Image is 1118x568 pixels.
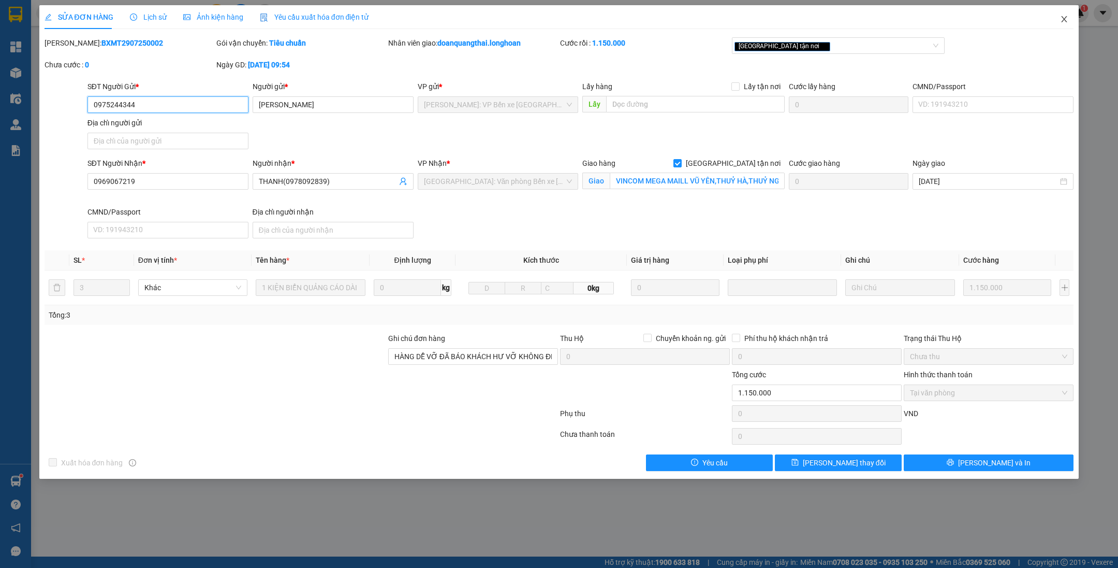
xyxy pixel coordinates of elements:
span: 0kg [573,282,614,294]
input: Ngày giao [919,176,1058,187]
div: Người nhận [253,158,414,169]
input: Ghi chú đơn hàng [388,348,558,365]
span: Ảnh kiện hàng [183,13,243,21]
label: Ghi chú đơn hàng [388,334,445,343]
span: Kích thước [523,256,559,264]
span: VP Nhận [418,159,447,167]
input: 0 [631,279,719,296]
span: clock-circle [130,13,137,21]
div: SĐT Người Gửi [87,81,248,92]
span: kg [441,279,451,296]
span: Tại văn phòng [910,385,1067,401]
span: Xuất hóa đơn hàng [57,457,127,468]
span: VND [904,409,918,418]
button: exclamation-circleYêu cầu [646,455,773,471]
span: close-circle [1060,178,1067,185]
input: Ghi Chú [845,279,955,296]
div: Địa chỉ người nhận [253,206,414,218]
input: Địa chỉ của người gửi [87,133,248,149]
div: Người gửi [253,81,414,92]
input: Địa chỉ của người nhận [253,222,414,238]
div: CMND/Passport [87,206,248,218]
label: Hình thức thanh toán [904,371,973,379]
span: Giá trị hàng [631,256,669,264]
b: Tiêu chuẩn [269,39,306,47]
span: save [791,459,799,467]
div: Tổng: 3 [49,309,432,321]
button: save[PERSON_NAME] thay đổi [775,455,902,471]
input: Dọc đường [606,96,785,112]
b: 1.150.000 [592,39,625,47]
div: Chưa thanh toán [559,429,731,447]
span: [GEOGRAPHIC_DATA] tận nơi [734,42,830,51]
span: Lấy hàng [582,82,612,91]
span: Thu Hộ [560,334,584,343]
input: 0 [963,279,1051,296]
div: CMND/Passport [913,81,1073,92]
span: Hồ Chí Minh: VP Bến xe Miền Tây (Quận Bình Tân) [424,97,572,112]
div: VP gửi [418,81,579,92]
span: Khác [144,280,242,295]
span: SỬA ĐƠN HÀNG [45,13,113,21]
span: Phí thu hộ khách nhận trả [740,333,832,344]
b: 0 [85,61,89,69]
span: Chưa thu [910,349,1067,364]
div: Địa chỉ người gửi [87,117,248,129]
div: SĐT Người Nhận [87,158,248,169]
span: Định lượng [394,256,431,264]
b: [DATE] 09:54 [248,61,290,69]
span: Yêu cầu [702,457,728,468]
span: Lấy [582,96,606,112]
span: Chuyển khoản ng. gửi [652,333,730,344]
input: Cước lấy hàng [789,96,908,113]
button: plus [1060,279,1069,296]
div: Cước rồi : [560,37,730,49]
span: Lịch sử [130,13,167,21]
label: Cước lấy hàng [789,82,835,91]
span: Đơn vị tính [138,256,177,264]
span: close [1060,15,1068,23]
th: Loại phụ phí [724,250,842,271]
span: printer [947,459,954,467]
img: icon [260,13,268,22]
label: Ngày giao [913,159,945,167]
span: picture [183,13,190,21]
span: info-circle [129,459,136,466]
span: [PERSON_NAME] và In [958,457,1031,468]
span: Lấy tận nơi [740,81,785,92]
span: edit [45,13,52,21]
input: VD: Bàn, Ghế [256,279,365,296]
span: Giao [582,173,610,189]
span: user-add [399,177,407,186]
button: printer[PERSON_NAME] và In [904,455,1073,471]
span: Yêu cầu xuất hóa đơn điện tử [260,13,369,21]
span: exclamation-circle [691,459,698,467]
div: Ngày GD: [216,59,386,70]
span: Tổng cước [732,371,766,379]
input: Cước giao hàng [789,173,908,190]
span: Cước hàng [963,256,999,264]
div: [PERSON_NAME]: [45,37,214,49]
b: doanquangthai.longhoan [437,39,521,47]
input: Giao tận nơi [610,173,785,189]
button: Close [1050,5,1079,34]
label: Cước giao hàng [789,159,840,167]
div: Chưa cước : [45,59,214,70]
span: Giao hàng [582,159,615,167]
div: Nhân viên giao: [388,37,558,49]
span: [PERSON_NAME] thay đổi [803,457,886,468]
div: Trạng thái Thu Hộ [904,333,1073,344]
b: BXMT2907250002 [101,39,163,47]
input: D [468,282,505,294]
input: C [541,282,574,294]
span: SL [73,256,82,264]
button: delete [49,279,65,296]
span: Hải Phòng: Văn phòng Bến xe Thượng Lý [424,174,572,189]
input: R [505,282,541,294]
span: [GEOGRAPHIC_DATA] tận nơi [682,158,785,169]
div: Phụ thu [559,408,731,426]
span: Tên hàng [256,256,289,264]
div: Gói vận chuyển: [216,37,386,49]
span: close [821,44,826,49]
th: Ghi chú [841,250,959,271]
